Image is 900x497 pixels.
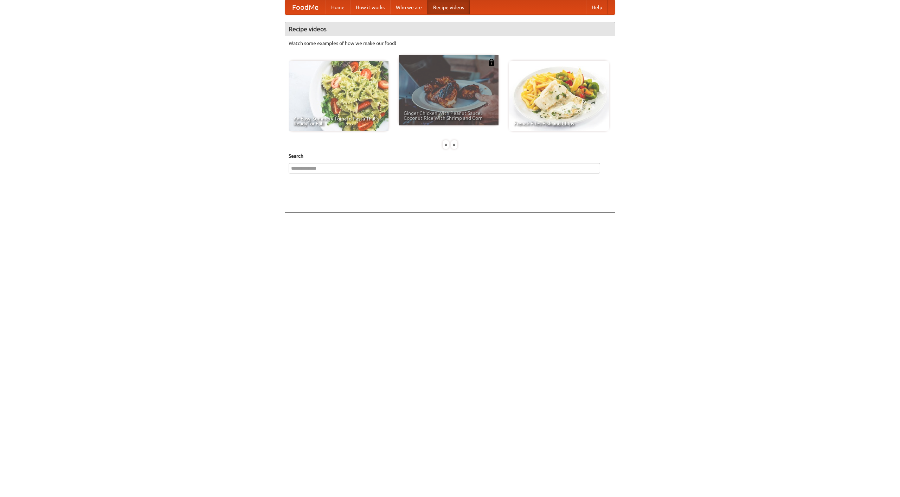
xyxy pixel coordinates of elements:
[514,121,604,126] span: French Fries Fish and Chips
[488,59,495,66] img: 483408.png
[289,40,611,47] p: Watch some examples of how we make our food!
[289,61,388,131] a: An Easy, Summery Tomato Pasta That's Ready for Fall
[285,0,326,14] a: FoodMe
[443,140,449,149] div: «
[509,61,609,131] a: French Fries Fish and Chips
[427,0,470,14] a: Recipe videos
[294,116,384,126] span: An Easy, Summery Tomato Pasta That's Ready for Fall
[451,140,457,149] div: »
[289,152,611,159] h5: Search
[390,0,427,14] a: Who we are
[586,0,608,14] a: Help
[350,0,390,14] a: How it works
[285,22,615,36] h4: Recipe videos
[326,0,350,14] a: Home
